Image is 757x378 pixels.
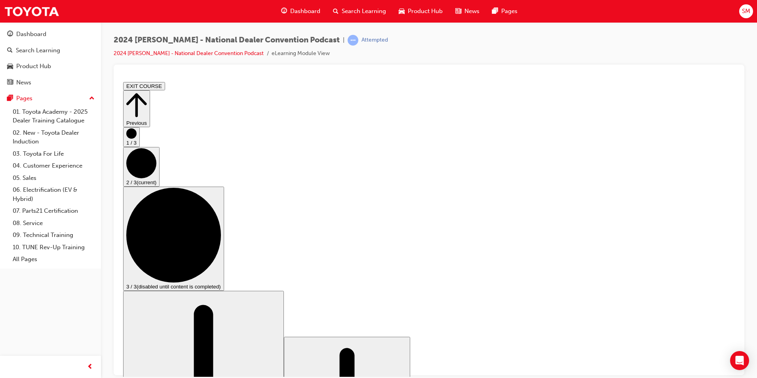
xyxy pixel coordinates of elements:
[739,4,753,18] button: SM
[464,7,479,16] span: News
[3,25,98,91] button: DashboardSearch LearningProduct HubNews
[10,106,98,127] a: 01. Toyota Academy - 2025 Dealer Training Catalogue
[3,43,98,58] a: Search Learning
[10,172,98,184] a: 05. Sales
[392,3,449,19] a: car-iconProduct Hub
[327,3,392,19] a: search-iconSearch Learning
[3,91,98,106] button: Pages
[10,229,98,241] a: 09. Technical Training
[3,108,104,212] button: 3 / 3(disabled until content is completed)
[486,3,524,19] a: pages-iconPages
[4,2,59,20] img: Trak
[730,351,749,370] div: Open Intercom Messenger
[10,253,98,265] a: All Pages
[343,36,344,45] span: |
[348,35,358,46] span: learningRecordVerb_ATTEMPT-icon
[10,184,98,205] a: 06. Electrification (EV & Hybrid)
[6,41,27,47] span: Previous
[333,6,339,16] span: search-icon
[10,241,98,254] a: 10. TUNE Rev-Up Training
[10,205,98,217] a: 07. Parts21 Certification
[16,30,46,39] div: Dashboard
[6,101,17,107] span: 2 / 3
[501,7,517,16] span: Pages
[290,7,320,16] span: Dashboard
[10,148,98,160] a: 03. Toyota For Life
[3,59,98,74] a: Product Hub
[408,7,443,16] span: Product Hub
[742,7,750,16] span: SM
[16,62,51,71] div: Product Hub
[6,205,17,211] span: 3 / 3
[114,50,264,57] a: 2024 [PERSON_NAME] - National Dealer Convention Podcast
[492,6,498,16] span: pages-icon
[16,94,32,103] div: Pages
[3,3,45,11] button: EXIT COURSE
[10,127,98,148] a: 02. New - Toyota Dealer Induction
[17,101,36,107] span: (current)
[7,95,13,102] span: pages-icon
[16,78,31,87] div: News
[87,362,93,372] span: prev-icon
[7,31,13,38] span: guage-icon
[3,48,20,68] button: 1 / 3
[3,68,40,108] button: 2 / 3(current)
[275,3,327,19] a: guage-iconDashboard
[17,205,101,211] span: (disabled until content is completed)
[361,36,388,44] div: Attempted
[342,7,386,16] span: Search Learning
[16,46,60,55] div: Search Learning
[3,27,98,42] a: Dashboard
[3,75,98,90] a: News
[114,36,340,45] span: 2024 [PERSON_NAME] - National Dealer Convention Podcast
[89,94,95,104] span: up-icon
[6,61,17,67] span: 1 / 3
[7,79,13,86] span: news-icon
[10,217,98,229] a: 08. Service
[455,6,461,16] span: news-icon
[449,3,486,19] a: news-iconNews
[7,63,13,70] span: car-icon
[399,6,405,16] span: car-icon
[272,49,330,58] li: eLearning Module View
[10,160,98,172] a: 04. Customer Experience
[281,6,287,16] span: guage-icon
[7,47,13,54] span: search-icon
[3,11,30,48] button: Previous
